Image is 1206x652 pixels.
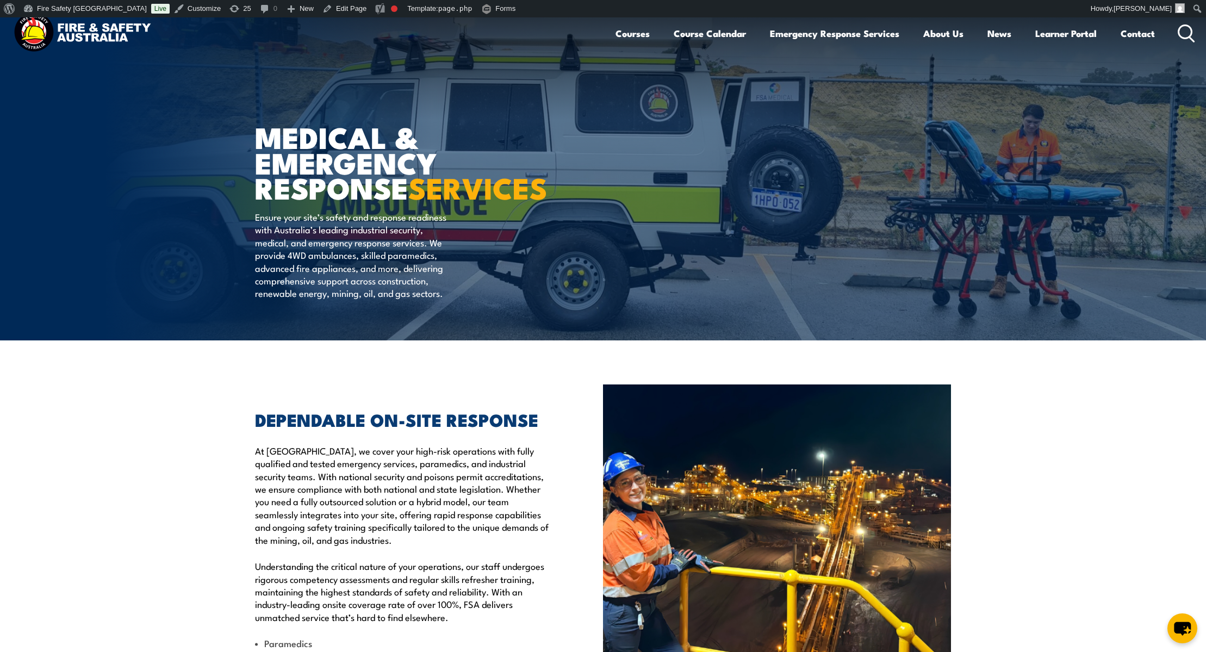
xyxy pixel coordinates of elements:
[674,19,746,48] a: Course Calendar
[1167,613,1197,643] button: chat-button
[923,19,963,48] a: About Us
[1035,19,1097,48] a: Learner Portal
[438,4,473,13] span: page.php
[408,164,548,209] strong: SERVICES
[770,19,899,48] a: Emergency Response Services
[255,444,553,546] p: At [GEOGRAPHIC_DATA], we cover your high-risk operations with fully qualified and tested emergenc...
[987,19,1011,48] a: News
[1121,19,1155,48] a: Contact
[616,19,650,48] a: Courses
[255,124,524,200] h1: MEDICAL & EMERGENCY RESPONSE
[151,4,170,14] a: Live
[255,637,553,649] li: Paramedics
[255,560,553,623] p: Understanding the critical nature of your operations, our staff undergoes rigorous competency ass...
[255,210,453,300] p: Ensure your site’s safety and response readiness with Australia’s leading industrial security, me...
[255,412,553,427] h2: DEPENDABLE ON-SITE RESPONSE
[1114,4,1172,13] span: [PERSON_NAME]
[391,5,397,12] div: Focus keyphrase not set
